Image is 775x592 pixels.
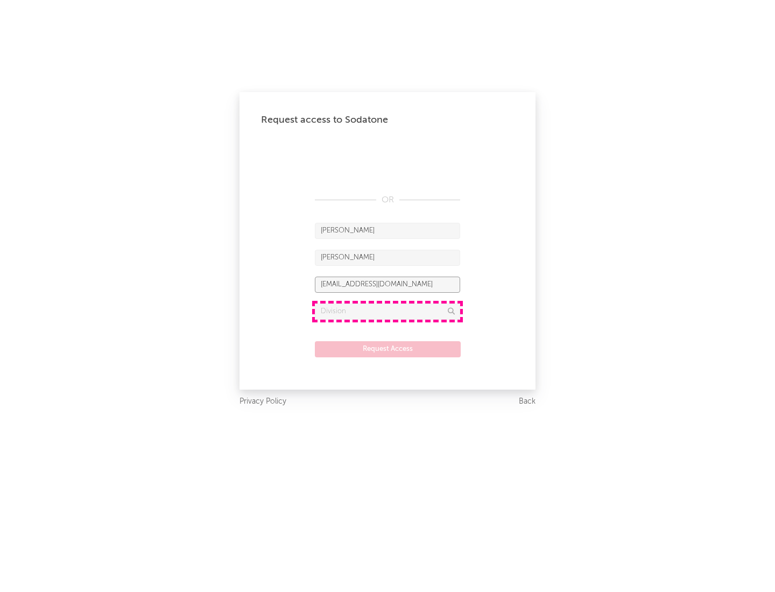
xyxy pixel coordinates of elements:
[315,277,460,293] input: Email
[239,395,286,408] a: Privacy Policy
[315,194,460,207] div: OR
[519,395,536,408] a: Back
[315,341,461,357] button: Request Access
[315,304,460,320] input: Division
[261,114,514,126] div: Request access to Sodatone
[315,250,460,266] input: Last Name
[315,223,460,239] input: First Name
